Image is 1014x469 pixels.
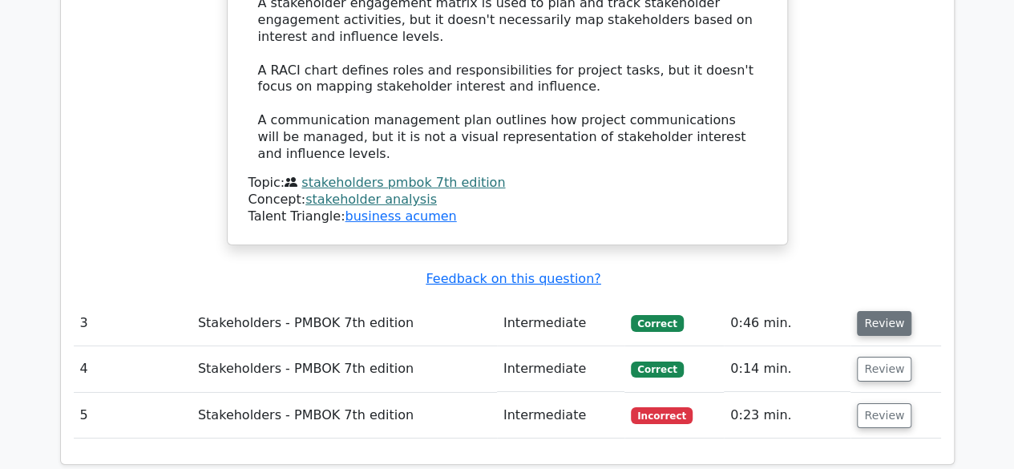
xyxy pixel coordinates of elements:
td: Intermediate [497,393,624,439]
div: Concept: [248,192,766,208]
td: 0:46 min. [724,301,850,346]
span: Correct [631,315,683,331]
button: Review [857,403,911,428]
div: Topic: [248,175,766,192]
td: Intermediate [497,301,624,346]
td: 0:14 min. [724,346,850,392]
a: business acumen [345,208,456,224]
a: stakeholder analysis [305,192,437,207]
span: Correct [631,362,683,378]
td: Stakeholders - PMBOK 7th edition [192,346,497,392]
a: Feedback on this question? [426,271,600,286]
span: Incorrect [631,407,693,423]
button: Review [857,357,911,382]
td: Stakeholders - PMBOK 7th edition [192,301,497,346]
td: 0:23 min. [724,393,850,439]
div: Talent Triangle: [248,175,766,224]
td: 3 [74,301,192,346]
button: Review [857,311,911,336]
a: stakeholders pmbok 7th edition [301,175,505,190]
td: Intermediate [497,346,624,392]
td: Stakeholders - PMBOK 7th edition [192,393,497,439]
td: 4 [74,346,192,392]
td: 5 [74,393,192,439]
